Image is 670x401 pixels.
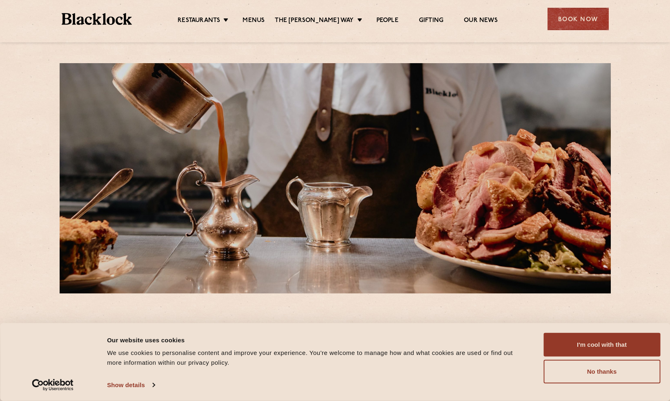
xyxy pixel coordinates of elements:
a: Usercentrics Cookiebot - opens in a new window [17,379,89,391]
img: BL_Textured_Logo-footer-cropped.svg [62,13,132,25]
a: Gifting [419,17,443,26]
button: I'm cool with that [543,333,660,357]
a: Our News [464,17,498,26]
a: Menus [243,17,265,26]
button: No thanks [543,360,660,383]
div: Our website uses cookies [107,335,525,345]
div: Book Now [548,8,609,30]
div: We use cookies to personalise content and improve your experience. You're welcome to manage how a... [107,348,525,368]
a: People [376,17,398,26]
a: The [PERSON_NAME] Way [275,17,354,26]
a: Restaurants [178,17,220,26]
a: Show details [107,379,154,391]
